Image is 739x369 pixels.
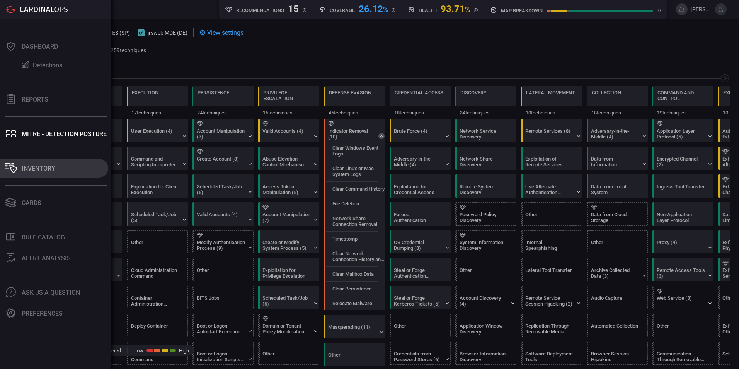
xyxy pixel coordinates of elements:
[455,202,516,226] div: T1201: Password Policy Discovery
[657,267,705,279] div: Remote Access Tools (3)
[131,239,179,251] div: Other
[332,145,387,157] label: Clear Windows Event Logs
[525,156,574,167] div: Exploitation of Remote Services
[394,323,442,335] div: Other
[127,314,188,337] div: T1610: Deploy Container (Not covered)
[657,128,705,140] div: Application Layer Protocol (5)
[587,106,648,119] div: 18 techniques
[455,286,516,309] div: T1087: Account Discovery (Not covered)
[197,295,245,307] div: BITS Jobs
[131,267,179,279] div: Cloud Administration Command
[419,7,437,13] h5: Health
[258,202,319,226] div: T1098: Account Manipulation
[390,86,451,119] div: TA0006: Credential Access
[652,147,713,170] div: T1573: Encrypted Channel
[262,323,311,335] div: Domain or Tenant Policy Modification (2)
[192,342,254,365] div: T1037: Boot or Logon Initialization Scripts (Not covered)
[390,106,451,119] div: 18 techniques
[22,289,80,296] div: Ask Us A Question
[324,106,385,119] div: 46 techniques
[258,147,319,170] div: T1548: Abuse Elevation Control Mechanism
[197,156,245,167] div: Create Account (3)
[521,147,582,170] div: T1210: Exploitation of Remote Services
[390,147,451,170] div: T1557: Adversary-in-the-Middle
[394,156,442,167] div: Adversary-in-the-Middle (4)
[460,90,487,96] div: Discovery
[657,90,708,101] div: Command and Control
[460,267,508,279] div: Other
[460,156,508,167] div: Network Share Discovery
[521,286,582,309] div: T1563: Remote Service Session Hijacking (Not covered)
[192,174,254,198] div: T1053: Scheduled Task/Job
[455,86,516,119] div: TA0007: Discovery
[326,142,387,160] div: T1070.001: Clear Windows Event Logs
[324,343,385,366] div: Other
[455,314,516,337] div: T1010: Application Window Discovery (Not covered)
[132,90,158,96] div: Execution
[591,128,639,140] div: Adversary-in-the-Middle (4)
[326,212,387,231] div: T1070.005: Network Share Connection Removal (Not covered)
[179,348,189,354] span: High
[288,3,299,13] div: 15
[652,342,713,365] div: T1092: Communication Through Removable Media (Not covered)
[587,86,648,119] div: TA0009: Collection
[394,212,442,223] div: Forced Authentication
[197,128,245,140] div: Account Manipulation (7)
[525,128,574,140] div: Remote Services (8)
[587,202,648,226] div: T1530: Data from Cloud Storage
[324,119,385,310] div: T1070: Indicator Removal
[657,295,705,307] div: Web Service (3)
[61,258,122,281] div: T1566: Phishing
[330,7,355,13] h5: Coverage
[197,184,245,195] div: Scheduled Task/Job (5)
[127,106,188,119] div: 17 techniques
[657,323,705,335] div: Other
[262,267,311,279] div: Exploitation for Privilege Escalation
[192,106,254,119] div: 24 techniques
[127,342,188,365] div: T1675: ESXi Administration Command (Not covered)
[460,323,508,335] div: Application Window Discovery
[192,147,254,170] div: T1136: Create Account
[262,239,311,251] div: Create or Modify System Process (5)
[587,342,648,365] div: T1185: Browser Session Hijacking (Not covered)
[332,286,372,292] label: Clear Persistence
[394,295,442,307] div: Steal or Forge Kerberos Tickets (5)
[328,324,376,336] div: Masquerading (11)
[587,286,648,309] div: T1123: Audio Capture (Not covered)
[33,62,62,69] div: Detections
[359,3,388,13] div: 26.12
[192,202,254,226] div: T1078: Valid Accounts
[521,106,582,119] div: 10 techniques
[326,183,387,195] div: T1070.003: Clear Command History (Not covered)
[22,43,58,50] div: Dashboard
[326,162,387,181] div: T1070.002: Clear Linux or Mac System Logs (Not covered)
[652,258,713,281] div: T1219: Remote Access Tools
[657,239,705,251] div: Proxy (4)
[134,348,143,354] span: Low
[329,90,371,96] div: Defense Evasion
[521,86,582,119] div: TA0008: Lateral Movement
[521,174,582,198] div: T1550: Use Alternate Authentication Material
[521,342,582,365] div: T1072: Software Deployment Tools (Not covered)
[332,301,372,306] label: Relocate Malware
[326,232,387,245] div: T1070.006: Timestomp (Not covered)
[258,342,319,365] div: Other (Not covered)
[390,230,451,253] div: T1003: OS Credential Dumping
[22,255,71,262] div: ALERT ANALYSIS
[127,286,188,309] div: T1609: Container Administration Command (Not covered)
[127,119,188,142] div: T1204: User Execution
[127,86,188,119] div: TA0002: Execution
[521,230,582,253] div: T1534: Internal Spearphishing (Not covered)
[652,106,713,119] div: 19 techniques
[22,130,107,138] div: MITRE - Detection Posture
[262,351,311,362] div: Other
[263,90,314,101] div: Privilege Escalation
[192,314,254,337] div: T1547: Boot or Logon Autostart Execution (Not covered)
[587,258,648,281] div: T1560: Archive Collected Data (Not covered)
[262,128,311,140] div: Valid Accounts (4)
[441,3,470,13] div: 93.71
[326,247,387,266] div: T1070.007: Clear Network Connection History and Configurations (Not covered)
[258,258,319,281] div: T1068: Exploitation for Privilege Escalation
[591,323,639,335] div: Automated Collection
[328,128,376,140] div: Indicator Removal (10)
